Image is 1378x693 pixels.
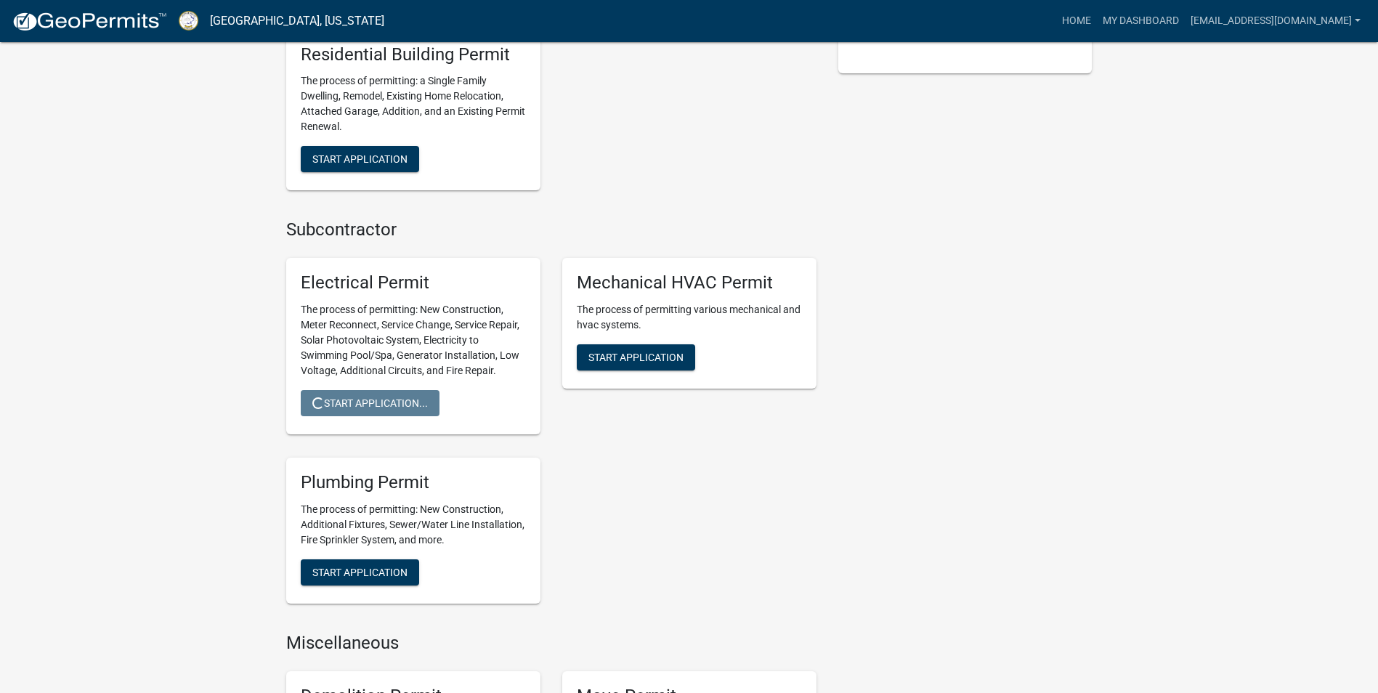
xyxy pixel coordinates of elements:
p: The process of permitting various mechanical and hvac systems. [577,302,802,333]
button: Start Application... [301,390,439,416]
p: The process of permitting: New Construction, Additional Fixtures, Sewer/Water Line Installation, ... [301,502,526,548]
span: Start Application [312,153,408,165]
a: Home [1056,7,1097,35]
h5: Residential Building Permit [301,44,526,65]
a: My Dashboard [1097,7,1185,35]
img: Putnam County, Georgia [179,11,198,31]
h5: Plumbing Permit [301,472,526,493]
a: [EMAIL_ADDRESS][DOMAIN_NAME] [1185,7,1366,35]
button: Start Application [301,559,419,585]
h5: Mechanical HVAC Permit [577,272,802,293]
h4: Subcontractor [286,219,816,240]
span: Start Application [588,352,684,363]
button: Start Application [577,344,695,370]
a: [GEOGRAPHIC_DATA], [US_STATE] [210,9,384,33]
h4: Miscellaneous [286,633,816,654]
button: Start Application [301,146,419,172]
span: Start Application [312,566,408,577]
span: Start Application... [312,397,428,409]
p: The process of permitting: a Single Family Dwelling, Remodel, Existing Home Relocation, Attached ... [301,73,526,134]
h5: Electrical Permit [301,272,526,293]
p: The process of permitting: New Construction, Meter Reconnect, Service Change, Service Repair, Sol... [301,302,526,378]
